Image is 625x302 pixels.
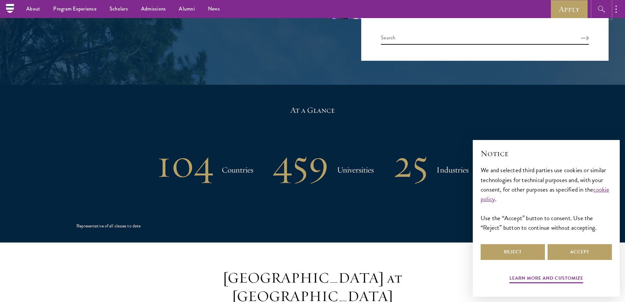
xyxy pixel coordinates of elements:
h2: Notice [481,148,612,159]
input: Search [381,34,589,45]
h1: 104 [157,147,214,181]
h1: 459 [273,147,329,181]
button: Learn more and customize [510,274,583,284]
button: Accept [548,244,612,260]
div: Representative of all classes to date [76,223,141,229]
button: Reject [481,244,545,260]
a: cookie policy [481,185,610,204]
h1: 25 [393,147,428,181]
h5: At a Glance [76,105,549,116]
h3: Universities [337,163,374,176]
h3: Industries [436,163,469,176]
div: We and selected third parties use cookies or similar technologies for technical purposes and, wit... [481,165,612,232]
button: Search [581,36,589,40]
h3: Countries [222,163,253,176]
